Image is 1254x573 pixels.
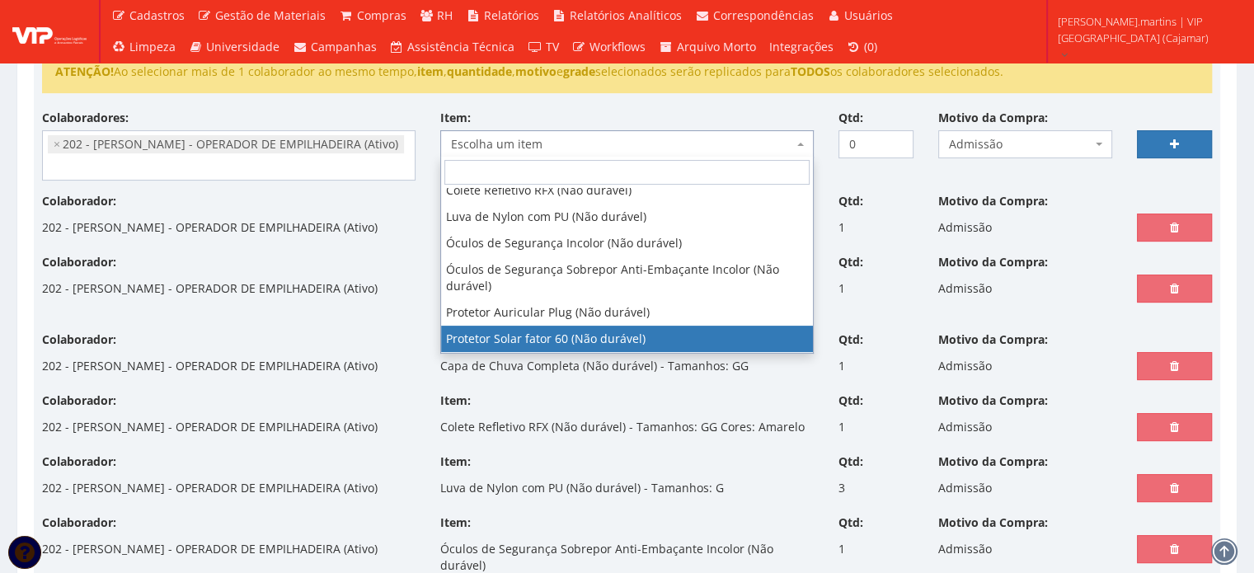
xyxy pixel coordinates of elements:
[440,474,724,502] p: Luva de Nylon com PU (Não durável) - Tamanhos: G
[42,254,116,270] label: Colaborador:
[838,110,863,126] label: Qtd:
[441,299,813,326] li: Protetor Auricular Plug (Não durável)
[1058,13,1233,46] span: [PERSON_NAME].martins | VIP [GEOGRAPHIC_DATA] (Cajamar)
[206,39,279,54] span: Universidade
[311,39,377,54] span: Campanhas
[48,135,404,153] li: 202 - ROBERTO CARLOS BAPTISTA RODRIGUES - OPERADOR DE EMPILHADEIRA (Ativo)
[652,31,763,63] a: Arquivo Morto
[447,63,512,79] strong: quantidade
[938,331,1048,348] label: Motivo da Compra:
[938,193,1048,209] label: Motivo da Compra:
[42,453,116,470] label: Colaborador:
[938,514,1048,531] label: Motivo da Compra:
[42,214,378,242] p: 202 - [PERSON_NAME] - OPERADOR DE EMPILHADEIRA (Ativo)
[938,392,1048,409] label: Motivo da Compra:
[838,535,845,563] p: 1
[840,31,885,63] a: (0)
[566,31,653,63] a: Workflows
[838,453,863,470] label: Qtd:
[42,110,129,126] label: Colaboradores:
[938,130,1113,158] span: Admissão
[838,413,845,441] p: 1
[938,474,992,502] p: Admissão
[521,31,566,63] a: TV
[105,31,182,63] a: Limpeza
[563,63,595,79] strong: grade
[440,392,471,409] label: Item:
[441,177,813,204] li: Colete Refletivo RFX (Não durável)
[838,474,845,502] p: 3
[838,352,845,380] p: 1
[42,331,116,348] label: Colaborador:
[838,275,845,303] p: 1
[838,254,863,270] label: Qtd:
[440,453,471,470] label: Item:
[55,63,1199,80] li: Ao selecionar mais de 1 colaborador ao mesmo tempo, , , e selecionados serão replicados para os c...
[838,193,863,209] label: Qtd:
[838,214,845,242] p: 1
[42,413,378,441] p: 202 - [PERSON_NAME] - OPERADOR DE EMPILHADEIRA (Ativo)
[42,392,116,409] label: Colaborador:
[677,39,756,54] span: Arquivo Morto
[441,326,813,352] li: Protetor Solar fator 60 (Não durável)
[42,514,116,531] label: Colaborador:
[357,7,406,23] span: Compras
[440,352,749,380] p: Capa de Chuva Completa (Não durável) - Tamanhos: GG
[12,19,87,44] img: logo
[938,535,992,563] p: Admissão
[441,256,813,299] li: Óculos de Segurança Sobrepor Anti-Embaçante Incolor (Não durável)
[42,474,378,502] p: 202 - [PERSON_NAME] - OPERADOR DE EMPILHADEIRA (Ativo)
[54,136,60,153] span: ×
[570,7,682,23] span: Relatórios Analíticos
[589,39,646,54] span: Workflows
[938,413,992,441] p: Admissão
[42,352,378,380] p: 202 - [PERSON_NAME] - OPERADOR DE EMPILHADEIRA (Ativo)
[938,275,992,303] p: Admissão
[769,39,834,54] span: Integrações
[838,392,863,409] label: Qtd:
[484,7,539,23] span: Relatórios
[55,63,114,79] strong: ATENÇÃO!
[838,514,863,531] label: Qtd:
[129,7,185,23] span: Cadastros
[864,39,877,54] span: (0)
[791,63,830,79] strong: TODOS
[938,214,992,242] p: Admissão
[515,63,557,79] strong: motivo
[441,230,813,256] li: Óculos de Segurança Incolor (Não durável)
[42,275,378,303] p: 202 - [PERSON_NAME] - OPERADOR DE EMPILHADEIRA (Ativo)
[441,204,813,230] li: Luva de Nylon com PU (Não durável)
[938,110,1048,126] label: Motivo da Compra:
[938,453,1048,470] label: Motivo da Compra:
[42,535,378,563] p: 202 - [PERSON_NAME] - OPERADOR DE EMPILHADEIRA (Ativo)
[407,39,514,54] span: Assistência Técnica
[417,63,444,79] strong: item
[440,514,471,531] label: Item:
[546,39,559,54] span: TV
[713,7,814,23] span: Correspondências
[440,110,471,126] label: Item:
[938,254,1048,270] label: Motivo da Compra:
[286,31,383,63] a: Campanhas
[182,31,287,63] a: Universidade
[437,7,453,23] span: RH
[129,39,176,54] span: Limpeza
[440,130,814,158] span: Escolha um item
[949,136,1092,153] span: Admissão
[42,193,116,209] label: Colaborador:
[844,7,893,23] span: Usuários
[215,7,326,23] span: Gestão de Materiais
[383,31,522,63] a: Assistência Técnica
[451,136,793,153] span: Escolha um item
[763,31,840,63] a: Integrações
[838,331,863,348] label: Qtd:
[440,413,805,441] p: Colete Refletivo RFX (Não durável) - Tamanhos: GG Cores: Amarelo
[938,352,992,380] p: Admissão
